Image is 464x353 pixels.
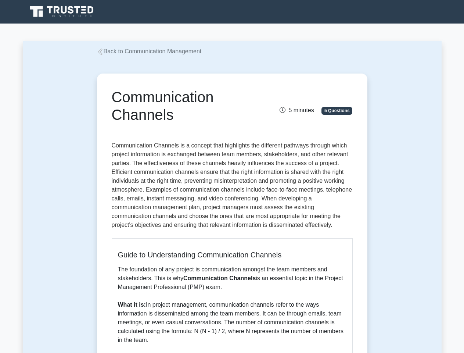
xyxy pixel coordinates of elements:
[118,250,346,259] h5: Guide to Understanding Communication Channels
[112,141,353,232] p: Communication Channels is a concept that highlights the different pathways through which project ...
[183,275,256,281] b: Communication Channels
[118,302,146,308] b: What it is:
[112,88,269,124] h1: Communication Channels
[280,107,314,113] span: 5 minutes
[321,107,352,114] span: 5 Questions
[97,48,202,54] a: Back to Communication Management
